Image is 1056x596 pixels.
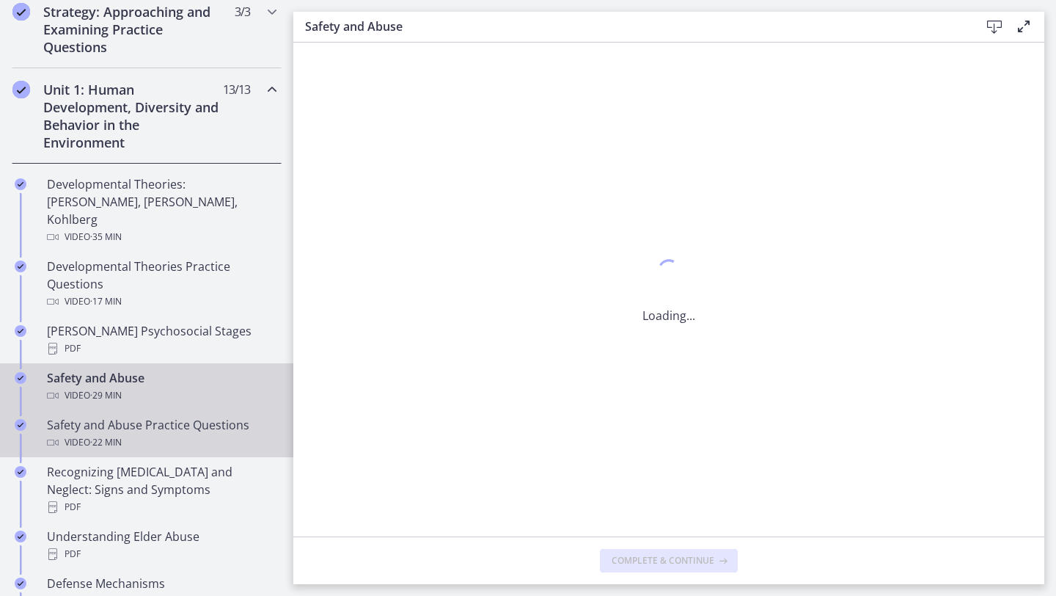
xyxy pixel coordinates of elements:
i: Completed [15,466,26,478]
i: Completed [15,531,26,542]
div: Developmental Theories: [PERSON_NAME], [PERSON_NAME], Kohlberg [47,175,276,246]
i: Completed [15,578,26,589]
i: Completed [15,372,26,384]
div: Developmental Theories Practice Questions [47,258,276,310]
i: Completed [15,325,26,337]
p: Loading... [642,307,695,324]
span: 3 / 3 [235,3,250,21]
span: · 35 min [90,228,122,246]
i: Completed [15,178,26,190]
div: Video [47,293,276,310]
div: PDF [47,498,276,516]
div: [PERSON_NAME] Psychosocial Stages [47,322,276,357]
div: PDF [47,340,276,357]
div: Understanding Elder Abuse [47,528,276,563]
button: Complete & continue [600,549,738,573]
div: PDF [47,545,276,563]
span: · 29 min [90,387,122,404]
i: Completed [12,81,30,98]
span: Complete & continue [612,555,714,567]
div: 1 [642,255,695,289]
div: Safety and Abuse [47,369,276,404]
span: · 22 min [90,434,122,451]
i: Completed [12,3,30,21]
div: Recognizing [MEDICAL_DATA] and Neglect: Signs and Symptoms [47,463,276,516]
span: · 17 min [90,293,122,310]
div: Safety and Abuse Practice Questions [47,416,276,451]
h3: Safety and Abuse [305,18,956,35]
i: Completed [15,419,26,431]
div: Video [47,434,276,451]
i: Completed [15,261,26,272]
div: Video [47,228,276,246]
h2: Unit 1: Human Development, Diversity and Behavior in the Environment [43,81,222,151]
h2: Strategy: Approaching and Examining Practice Questions [43,3,222,56]
div: Video [47,387,276,404]
span: 13 / 13 [223,81,250,98]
